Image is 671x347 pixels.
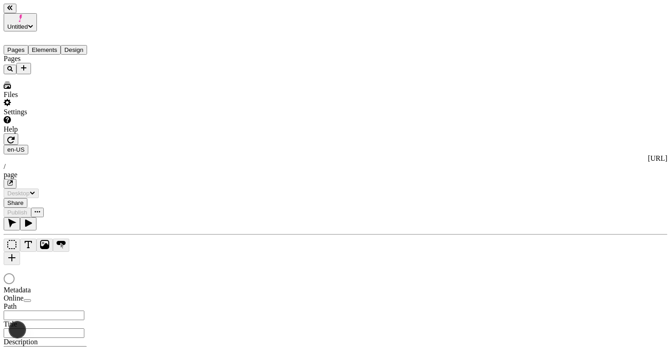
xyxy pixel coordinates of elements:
div: Pages [4,55,113,63]
div: Files [4,91,113,99]
span: Description [4,338,38,346]
span: Share [7,199,24,206]
span: Untitled [7,23,28,30]
button: Publish [4,208,31,217]
span: Desktop [7,190,30,197]
span: en-US [7,146,25,153]
span: Online [4,294,24,302]
button: Pages [4,45,28,55]
span: Publish [7,209,27,216]
button: Add new [16,63,31,74]
button: Desktop [4,189,39,198]
div: Settings [4,108,113,116]
span: Path [4,302,16,310]
button: Untitled [4,13,37,31]
div: Help [4,125,113,133]
button: Design [61,45,87,55]
div: page [4,171,667,179]
button: Text [20,239,36,252]
div: [URL] [4,154,667,163]
button: Elements [28,45,61,55]
button: Box [4,239,20,252]
button: Image [36,239,53,252]
div: / [4,163,667,171]
button: Share [4,198,27,208]
div: Metadata [4,286,113,294]
span: Title [4,320,17,328]
button: Button [53,239,69,252]
button: Open locale picker [4,145,28,154]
